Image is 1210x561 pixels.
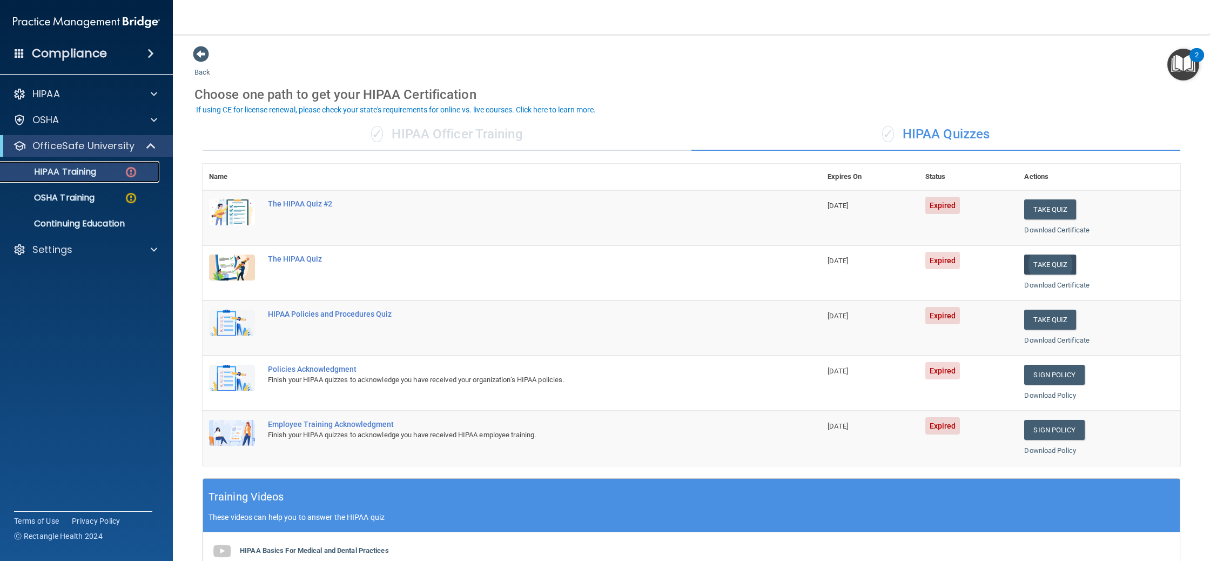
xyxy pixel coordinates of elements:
button: Take Quiz [1024,310,1076,330]
span: Ⓒ Rectangle Health 2024 [14,531,103,542]
div: HIPAA Officer Training [203,118,691,151]
span: Expired [925,252,960,269]
button: Take Quiz [1024,199,1076,219]
a: Sign Policy [1024,420,1084,440]
button: Open Resource Center, 2 new notifications [1167,49,1199,81]
img: PMB logo [13,11,160,33]
p: HIPAA [32,88,60,101]
div: HIPAA Quizzes [691,118,1180,151]
p: HIPAA Training [7,166,96,177]
a: Download Policy [1024,391,1076,399]
a: Settings [13,243,157,256]
a: Privacy Policy [72,516,120,526]
p: Settings [32,243,72,256]
div: Employee Training Acknowledgment [268,420,767,429]
div: Finish your HIPAA quizzes to acknowledge you have received HIPAA employee training. [268,429,767,442]
h4: Compliance [32,46,107,61]
a: OfficeSafe University [13,139,157,152]
div: The HIPAA Quiz #2 [268,199,767,208]
div: HIPAA Policies and Procedures Quiz [268,310,767,318]
th: Name [203,164,261,190]
h5: Training Videos [209,487,284,506]
div: Policies Acknowledgment [268,365,767,373]
span: [DATE] [828,312,848,320]
span: [DATE] [828,422,848,430]
span: Expired [925,417,960,435]
p: Continuing Education [7,218,154,229]
span: [DATE] [828,367,848,375]
span: ✓ [371,126,383,142]
img: danger-circle.6113f641.png [124,165,138,179]
th: Status [919,164,1018,190]
a: Download Policy [1024,446,1076,455]
div: If using CE for license renewal, please check your state's requirements for online vs. live cours... [196,106,596,113]
a: Back [194,55,210,76]
a: Download Certificate [1024,336,1090,344]
th: Actions [1018,164,1180,190]
span: Expired [925,362,960,379]
div: Choose one path to get your HIPAA Certification [194,79,1188,110]
button: Take Quiz [1024,255,1076,275]
p: OSHA Training [7,192,95,203]
p: These videos can help you to answer the HIPAA quiz [209,513,1174,522]
b: HIPAA Basics For Medical and Dental Practices [240,546,389,555]
a: Download Certificate [1024,281,1090,289]
th: Expires On [821,164,918,190]
a: Terms of Use [14,516,59,526]
p: OfficeSafe University [32,139,135,152]
img: warning-circle.0cc9ac19.png [124,191,138,205]
span: ✓ [882,126,894,142]
div: Finish your HIPAA quizzes to acknowledge you have received your organization’s HIPAA policies. [268,373,767,386]
a: HIPAA [13,88,157,101]
a: Sign Policy [1024,365,1084,385]
span: [DATE] [828,202,848,210]
a: Download Certificate [1024,226,1090,234]
div: 2 [1195,55,1199,69]
p: OSHA [32,113,59,126]
a: OSHA [13,113,157,126]
span: Expired [925,307,960,324]
span: Expired [925,197,960,214]
button: If using CE for license renewal, please check your state's requirements for online vs. live cours... [194,104,597,115]
span: [DATE] [828,257,848,265]
div: The HIPAA Quiz [268,255,767,263]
